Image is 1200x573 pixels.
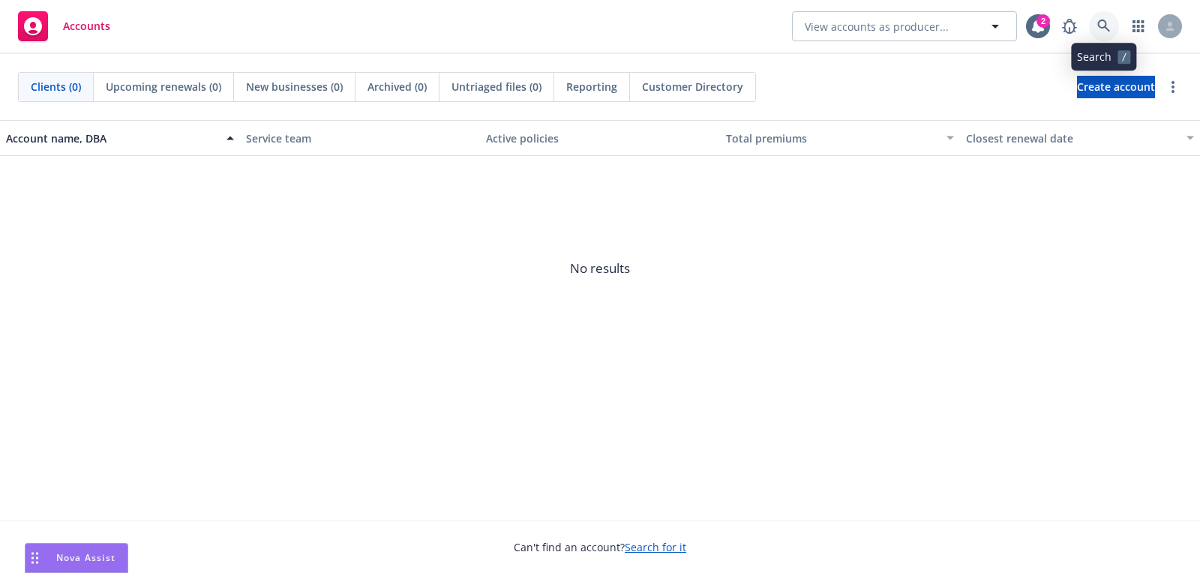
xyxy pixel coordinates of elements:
[25,543,128,573] button: Nova Assist
[486,130,714,146] div: Active policies
[240,120,480,156] button: Service team
[726,130,937,146] div: Total premiums
[966,130,1177,146] div: Closest renewal date
[1164,78,1182,96] a: more
[1077,76,1155,98] a: Create account
[792,11,1017,41] button: View accounts as producer...
[514,539,686,555] span: Can't find an account?
[25,544,44,572] div: Drag to move
[367,79,427,94] span: Archived (0)
[566,79,617,94] span: Reporting
[56,551,115,564] span: Nova Assist
[31,79,81,94] span: Clients (0)
[63,20,110,32] span: Accounts
[451,79,541,94] span: Untriaged files (0)
[246,79,343,94] span: New businesses (0)
[960,120,1200,156] button: Closest renewal date
[625,540,686,554] a: Search for it
[1123,11,1153,41] a: Switch app
[6,130,217,146] div: Account name, DBA
[642,79,743,94] span: Customer Directory
[805,19,949,34] span: View accounts as producer...
[1054,11,1084,41] a: Report a Bug
[246,130,474,146] div: Service team
[12,5,116,47] a: Accounts
[720,120,960,156] button: Total premiums
[1036,14,1050,28] div: 2
[480,120,720,156] button: Active policies
[1077,73,1155,101] span: Create account
[106,79,221,94] span: Upcoming renewals (0)
[1089,11,1119,41] a: Search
